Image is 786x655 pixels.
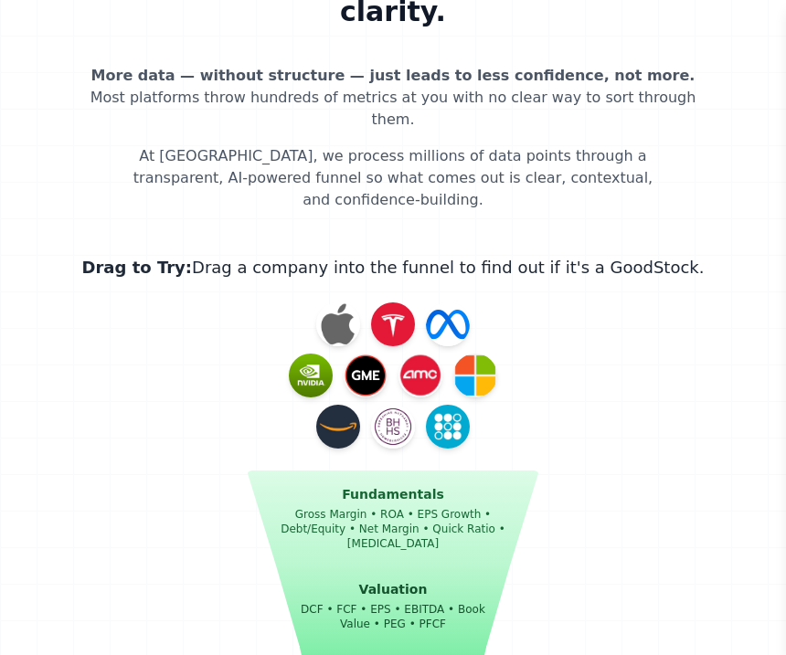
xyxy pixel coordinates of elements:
img: META [426,302,470,346]
img: SOFI [426,405,470,449]
p: DCF • FCF • EPS • EBITDA • Book Value • PEG • PFCF [291,602,495,631]
img: AMC [398,354,442,397]
img: AMZN [316,405,360,449]
span: Drag a company into the funnel to find out if it's a GoodStock. [192,258,704,277]
div: Fundamentals [247,470,539,565]
img: NVDA [289,354,333,397]
p: Most platforms throw hundreds of metrics at you with no clear way to sort through them. [86,87,700,131]
img: TSLA [371,302,415,346]
span: Drag to Try: [15,255,771,280]
img: MSFT [453,354,497,397]
p: At [GEOGRAPHIC_DATA], we process millions of data points through a transparent, AI-powered funnel... [130,145,656,211]
p: More data — without structure — just leads to less confidence, not more. [86,65,700,87]
img: BRK [371,405,415,449]
div: Valuation [276,565,510,646]
p: Gross Margin • ROA • EPS Growth • Debt/Equity • Net Margin • Quick Ratio • [MEDICAL_DATA] [261,507,525,551]
img: AAPL [317,302,361,346]
img: GME [344,354,388,397]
